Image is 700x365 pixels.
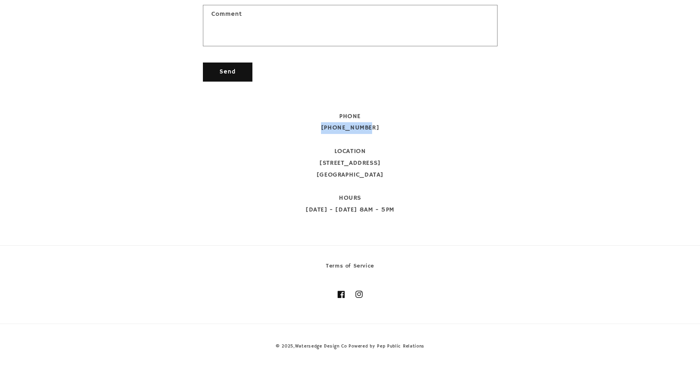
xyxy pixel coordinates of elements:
small: © 2025, [276,343,347,349]
a: Powered by Pep Public Relations [349,343,424,349]
a: Terms of Service [326,261,374,273]
span: [PHONE_NUMBER] [321,124,379,132]
span: [GEOGRAPHIC_DATA] [317,171,383,179]
span: PHONE [339,112,361,121]
span: [DATE] - [DATE] 8AM - 5PM [306,206,394,214]
span: [STREET_ADDRESS] [319,159,381,167]
span: HOURS [339,194,361,202]
button: Send [203,63,252,82]
span: LOCATION [334,147,366,156]
a: Watersedge Design Co [295,343,347,349]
